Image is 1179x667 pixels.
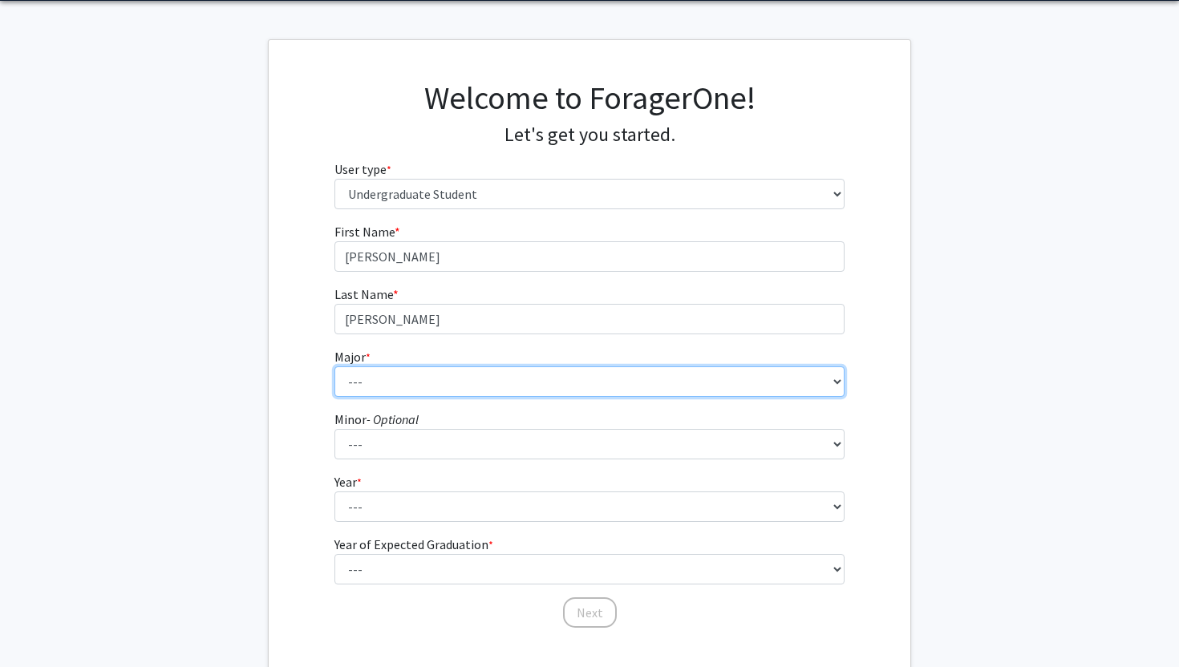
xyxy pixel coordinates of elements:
label: Year [334,472,362,491]
label: User type [334,160,391,179]
label: Year of Expected Graduation [334,535,493,554]
label: Minor [334,410,419,429]
button: Next [563,597,617,628]
h1: Welcome to ForagerOne! [334,79,845,117]
i: - Optional [367,411,419,427]
h4: Let's get you started. [334,123,845,147]
span: First Name [334,224,395,240]
iframe: Chat [12,595,68,655]
label: Major [334,347,371,366]
span: Last Name [334,286,393,302]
